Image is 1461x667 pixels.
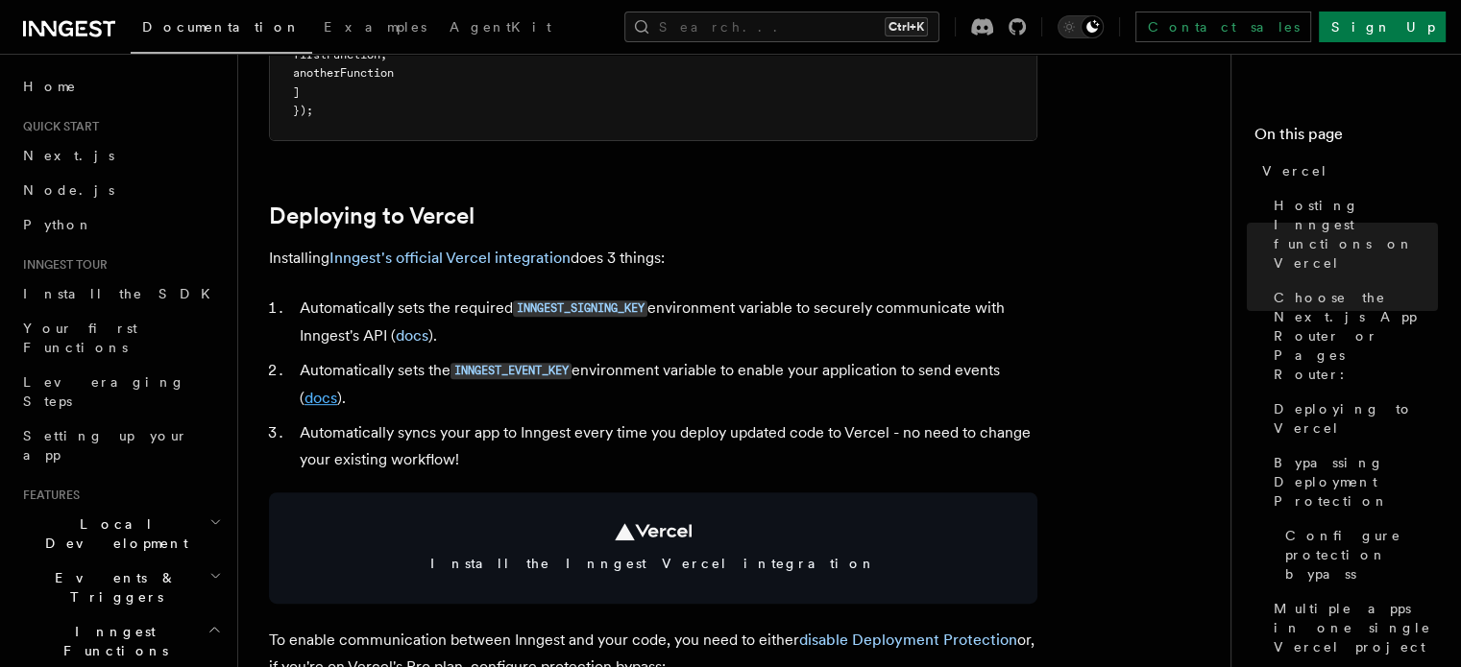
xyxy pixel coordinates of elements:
[15,257,108,273] span: Inngest tour
[23,182,114,198] span: Node.js
[513,300,647,317] code: INNGEST_SIGNING_KEY
[269,202,475,229] a: Deploying to Vercel
[15,418,226,472] a: Setting up your app
[142,19,301,35] span: Documentation
[23,148,114,163] span: Next.js
[513,298,647,317] a: INNGEST_SIGNING_KEY
[1262,161,1328,180] span: Vercel
[380,48,387,61] span: ,
[1274,453,1438,511] span: Bypassing Deployment Protection
[23,77,77,96] span: Home
[1058,15,1104,38] button: Toggle dark mode
[312,6,438,52] a: Examples
[1266,280,1438,392] a: Choose the Next.js App Router or Pages Router:
[294,357,1037,412] li: Automatically sets the environment variable to enable your application to send events ( ).
[1266,445,1438,518] a: Bypassing Deployment Protection
[1319,12,1446,42] a: Sign Up
[15,488,80,503] span: Features
[15,276,226,311] a: Install the SDK
[293,104,313,117] span: });
[15,560,226,614] button: Events & Triggers
[15,207,226,242] a: Python
[1254,154,1438,188] a: Vercel
[15,514,209,553] span: Local Development
[23,217,93,232] span: Python
[293,66,394,80] span: anotherFunction
[304,389,337,407] a: docs
[624,12,939,42] button: Search...Ctrl+K
[1278,518,1438,591] a: Configure protection bypass
[15,69,226,104] a: Home
[450,361,572,379] a: INNGEST_EVENT_KEY
[1274,288,1438,384] span: Choose the Next.js App Router or Pages Router:
[294,419,1037,473] li: Automatically syncs your app to Inngest every time you deploy updated code to Vercel - no need to...
[450,19,551,35] span: AgentKit
[329,249,571,267] a: Inngest's official Vercel integration
[292,554,1014,573] span: Install the Inngest Vercel integration
[294,295,1037,349] li: Automatically sets the required environment variable to securely communicate with Inngest's API ( ).
[131,6,312,54] a: Documentation
[1285,526,1438,584] span: Configure protection bypass
[1274,599,1438,656] span: Multiple apps in one single Vercel project
[15,119,99,134] span: Quick start
[396,326,428,345] a: docs
[450,363,572,379] code: INNGEST_EVENT_KEY
[269,245,1037,272] p: Installing does 3 things:
[293,85,300,99] span: ]
[293,48,380,61] span: firstFunction
[1254,123,1438,154] h4: On this page
[15,507,226,560] button: Local Development
[15,365,226,418] a: Leveraging Steps
[1266,591,1438,664] a: Multiple apps in one single Vercel project
[885,17,928,36] kbd: Ctrl+K
[15,622,207,660] span: Inngest Functions
[15,311,226,365] a: Your first Functions
[1266,188,1438,280] a: Hosting Inngest functions on Vercel
[15,173,226,207] a: Node.js
[15,568,209,607] span: Events & Triggers
[269,492,1037,604] a: Install the Inngest Vercel integration
[1274,196,1438,273] span: Hosting Inngest functions on Vercel
[1135,12,1311,42] a: Contact sales
[23,286,222,301] span: Install the SDK
[1266,392,1438,445] a: Deploying to Vercel
[15,138,226,173] a: Next.js
[799,631,1017,649] a: disable Deployment Protection
[23,321,137,355] span: Your first Functions
[438,6,563,52] a: AgentKit
[23,428,188,463] span: Setting up your app
[23,374,185,409] span: Leveraging Steps
[1274,399,1438,438] span: Deploying to Vercel
[324,19,426,35] span: Examples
